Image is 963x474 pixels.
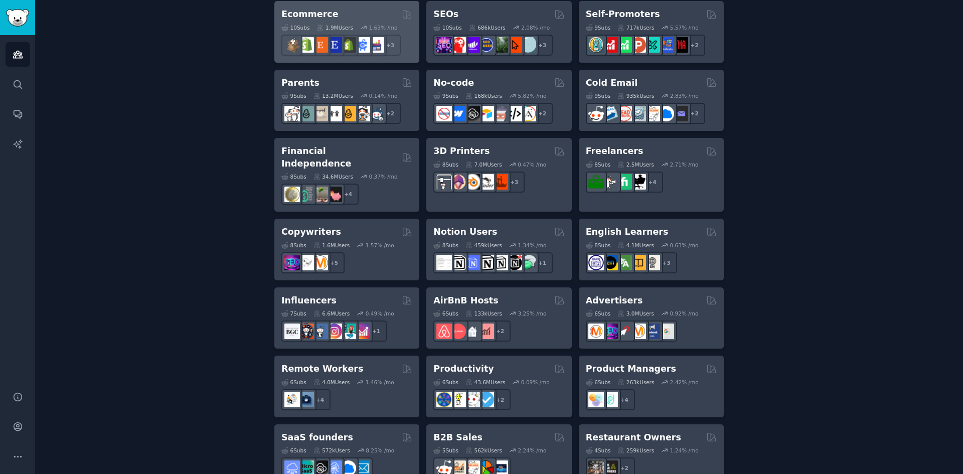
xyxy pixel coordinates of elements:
img: Parents [369,106,384,121]
img: Instagram [312,324,328,339]
div: 5.82 % /mo [518,92,547,99]
div: 0.47 % /mo [518,161,546,168]
img: FreeNotionTemplates [464,255,480,270]
img: nocodelowcode [493,106,508,121]
img: ProductManagement [588,392,604,407]
img: 3Dmodeling [450,174,466,190]
div: 0.37 % /mo [369,173,398,180]
img: Fiverr [616,174,632,190]
h2: No-code [433,77,474,89]
div: + 3 [532,35,553,56]
div: 1.24 % /mo [670,447,699,454]
img: InstagramMarketing [327,324,342,339]
div: 1.34 % /mo [518,242,547,249]
div: 686k Users [469,24,506,31]
div: 43.6M Users [465,379,505,386]
img: selfpromotion [616,37,632,53]
img: fatFIRE [327,187,342,202]
img: shopify [298,37,314,53]
div: 2.71 % /mo [670,161,699,168]
div: 6 Sub s [281,379,306,386]
div: 9 Sub s [433,92,458,99]
img: SEO_Digital_Marketing [436,37,452,53]
div: 1.46 % /mo [366,379,394,386]
div: 6 Sub s [281,447,306,454]
img: NoCodeSaaS [464,106,480,121]
img: advertising [630,324,646,339]
img: NotionPromote [521,255,536,270]
div: 4.0M Users [313,379,350,386]
img: Etsy [312,37,328,53]
img: getdisciplined [478,392,494,407]
img: AskNotion [493,255,508,270]
img: content_marketing [312,255,328,270]
div: 8 Sub s [281,173,306,180]
img: B2BSaaS [659,106,674,121]
div: 5.57 % /mo [670,24,699,31]
div: 34.6M Users [313,173,353,180]
img: ProductHunters [630,37,646,53]
img: marketing [588,324,604,339]
img: Fire [312,187,328,202]
div: 263k Users [617,379,654,386]
h2: English Learners [586,226,669,238]
h2: AirBnB Hosts [433,294,498,307]
div: + 4 [614,389,635,410]
img: SEO_cases [478,37,494,53]
h2: Financial Independence [281,145,398,170]
img: NoCodeMovement [507,106,522,121]
img: Local_SEO [493,37,508,53]
div: 7 Sub s [281,310,306,317]
img: notioncreations [450,255,466,270]
div: 8 Sub s [433,161,458,168]
div: + 1 [532,252,553,273]
h2: Notion Users [433,226,497,238]
img: airbnb_hosts [436,324,452,339]
img: influencermarketing [341,324,356,339]
div: + 1 [366,321,387,342]
img: freelance_forhire [602,174,618,190]
img: AirBnBHosts [450,324,466,339]
div: 133k Users [465,310,502,317]
img: Emailmarketing [602,106,618,121]
div: 572k Users [313,447,350,454]
img: EnglishLearning [602,255,618,270]
img: FixMyPrint [493,174,508,190]
h2: SEOs [433,8,458,21]
div: + 4 [338,184,359,205]
img: Notiontemplates [436,255,452,270]
div: 13.2M Users [313,92,353,99]
img: betatests [659,37,674,53]
img: socialmedia [298,324,314,339]
div: 6 Sub s [586,379,611,386]
img: FinancialPlanning [298,187,314,202]
img: languagelearning [588,255,604,270]
img: BeautyGuruChatter [284,324,300,339]
img: ecommerce_growth [369,37,384,53]
img: AppIdeas [588,37,604,53]
div: 10 Sub s [281,24,309,31]
img: alphaandbetausers [645,37,660,53]
div: 2.24 % /mo [518,447,547,454]
div: 259k Users [617,447,654,454]
div: 935k Users [617,92,654,99]
div: + 4 [309,389,331,410]
img: SingleParents [298,106,314,121]
h2: Advertisers [586,294,643,307]
div: 4 Sub s [586,447,611,454]
div: + 2 [684,103,705,124]
img: GoogleSearchConsole [507,37,522,53]
div: + 5 [324,252,345,273]
img: sales [588,106,604,121]
div: + 2 [532,103,553,124]
div: + 2 [490,389,511,410]
h2: Product Managers [586,363,676,375]
div: + 2 [490,321,511,342]
div: 6.6M Users [313,310,350,317]
img: blender [464,174,480,190]
h2: Parents [281,77,319,89]
div: 1.9M Users [316,24,353,31]
div: 0.92 % /mo [670,310,699,317]
div: 8 Sub s [586,161,611,168]
img: reviewmyshopify [341,37,356,53]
